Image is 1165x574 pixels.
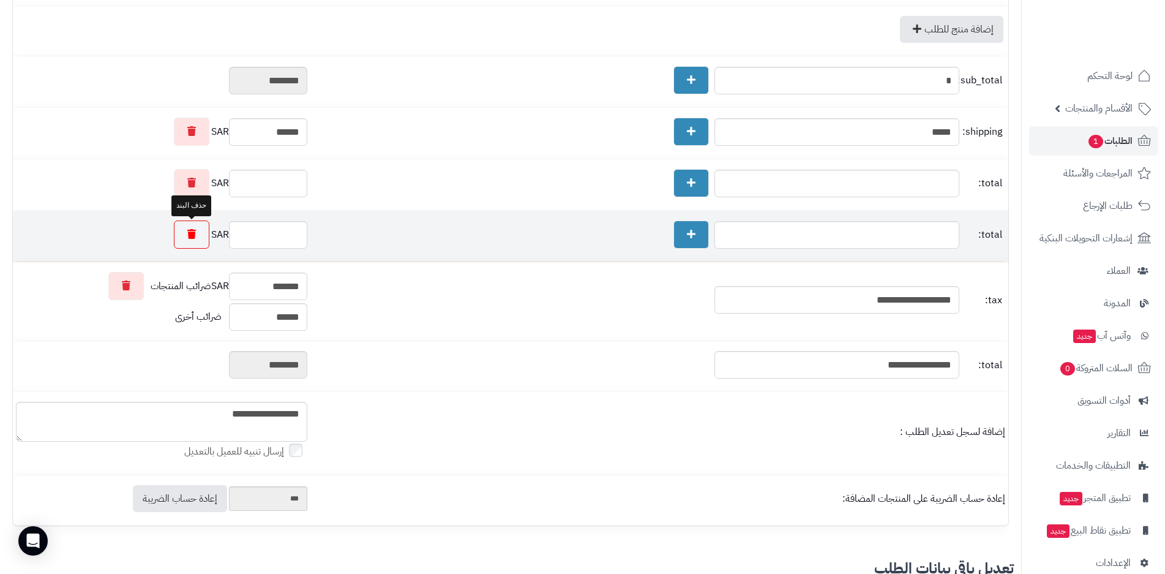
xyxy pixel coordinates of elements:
[900,16,1003,43] a: إضافة منتج للطلب
[1029,126,1158,156] a: الطلبات1
[1060,492,1082,505] span: جديد
[313,492,1005,506] div: إعادة حساب الضريبة على المنتجات المضافة:
[962,74,1002,88] span: sub_total:
[1107,425,1131,442] span: التقارير
[1087,67,1133,85] span: لوحة التحكم
[1083,197,1133,214] span: طلبات الإرجاع
[1104,295,1131,312] span: المدونة
[18,526,48,556] div: Open Intercom Messenger
[962,293,1002,308] span: tax:
[1107,262,1131,279] span: العملاء
[1058,489,1131,507] span: تطبيق المتجر
[1073,330,1096,343] span: جديد
[16,118,307,146] div: SAR
[1029,516,1158,545] a: تطبيق نقاط البيعجديد
[962,176,1002,191] span: total:
[1065,100,1133,117] span: الأقسام والمنتجات
[1060,362,1075,376] span: 0
[1072,327,1131,344] span: وآتس آب
[16,272,307,300] div: SAR
[290,444,303,457] input: إرسال تنبيه للعميل بالتعديل
[133,485,227,512] a: إعادة حساب الضريبة
[1029,386,1158,415] a: أدوات التسويق
[962,125,1002,139] span: shipping:
[1029,321,1158,350] a: وآتس آبجديد
[1029,159,1158,188] a: المراجعات والأسئلة
[1029,289,1158,318] a: المدونة
[16,221,307,249] div: SAR
[1029,451,1158,480] a: التطبيقات والخدمات
[1040,230,1133,247] span: إشعارات التحويلات البنكية
[1029,224,1158,253] a: إشعارات التحويلات البنكية
[1029,191,1158,221] a: طلبات الإرجاع
[1088,135,1103,148] span: 1
[1047,524,1069,538] span: جديد
[16,169,307,197] div: SAR
[962,228,1002,242] span: total:
[1056,457,1131,474] span: التطبيقات والخدمات
[1029,418,1158,448] a: التقارير
[1029,61,1158,91] a: لوحة التحكم
[1082,33,1153,59] img: logo-2.png
[184,445,307,459] label: إرسال تنبيه للعميل بالتعديل
[1096,554,1131,572] span: الإعدادات
[175,309,222,324] span: ضرائب أخرى
[1029,353,1158,383] a: السلات المتروكة0
[1087,132,1133,149] span: الطلبات
[171,195,211,216] div: حذف البند
[313,425,1005,439] div: إضافة لسجل تعديل الطلب :
[1063,165,1133,182] span: المراجعات والأسئلة
[1046,522,1131,539] span: تطبيق نقاط البيع
[151,279,211,293] span: ضرائب المنتجات
[1077,392,1131,409] span: أدوات التسويق
[1059,360,1133,377] span: السلات المتروكة
[1029,483,1158,513] a: تطبيق المتجرجديد
[962,358,1002,372] span: total:
[1029,256,1158,285] a: العملاء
